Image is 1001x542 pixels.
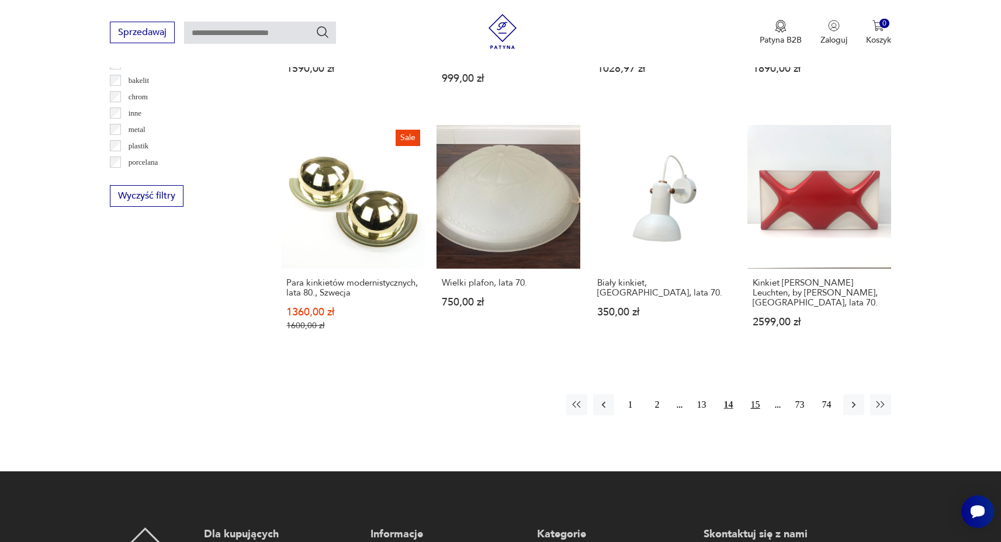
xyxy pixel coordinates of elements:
h3: Para kinkietów modernistycznych, lata 80., Szwecja [286,278,420,298]
button: 15 [745,394,766,415]
img: Ikonka użytkownika [828,20,840,32]
p: 2599,00 zł [753,317,886,327]
p: 1600,00 zł [286,321,420,331]
p: metal [129,123,146,136]
h3: Kinkiet [PERSON_NAME] Leuchten, by [PERSON_NAME], [GEOGRAPHIC_DATA], lata 70. [753,278,886,308]
button: Sprzedawaj [110,22,175,43]
img: Ikona koszyka [872,20,884,32]
p: Dla kupujących [204,527,359,541]
p: bakelit [129,74,149,87]
button: Szukaj [316,25,330,39]
p: 1890,00 zł [753,64,886,74]
p: porcelana [129,156,158,169]
p: chrom [129,91,148,103]
iframe: Smartsupp widget button [961,495,994,528]
a: SalePara kinkietów modernistycznych, lata 80., SzwecjaPara kinkietów modernistycznych, lata 80., ... [281,125,425,353]
button: 13 [691,394,712,415]
a: Biały kinkiet, Polska, lata 70.Biały kinkiet, [GEOGRAPHIC_DATA], lata 70.350,00 zł [592,125,736,353]
button: 14 [718,394,739,415]
button: 73 [789,394,811,415]
p: Kategorie [537,527,692,541]
a: Sprzedawaj [110,29,175,37]
p: Koszyk [866,34,891,46]
a: Ikona medaluPatyna B2B [760,20,802,46]
a: Kinkiet Neuhaus Leuchten, by Klaus Link, Niemcy, lata 70.Kinkiet [PERSON_NAME] Leuchten, by [PERS... [747,125,891,353]
img: Ikona medalu [775,20,787,33]
button: 74 [816,394,837,415]
p: 999,00 zł [442,74,575,84]
button: Patyna B2B [760,20,802,46]
p: 350,00 zł [597,307,730,317]
h3: Biały kinkiet, [GEOGRAPHIC_DATA], lata 70. [597,278,730,298]
p: 1028,97 zł [597,64,730,74]
p: Patyna B2B [760,34,802,46]
p: Zaloguj [820,34,847,46]
p: Skontaktuj się z nami [704,527,858,541]
div: 0 [879,19,889,29]
p: 1590,00 zł [286,64,420,74]
button: Zaloguj [820,20,847,46]
button: 2 [647,394,668,415]
h3: Wielki plafon, lata 70. [442,278,575,288]
button: Wyczyść filtry [110,185,183,207]
p: Informacje [370,527,525,541]
img: Patyna - sklep z meblami i dekoracjami vintage [485,14,520,49]
button: 1 [620,394,641,415]
p: plastik [129,140,149,152]
a: Wielki plafon, lata 70.Wielki plafon, lata 70.750,00 zł [437,125,580,353]
button: 0Koszyk [866,20,891,46]
p: 750,00 zł [442,297,575,307]
p: inne [129,107,141,120]
p: 1360,00 zł [286,307,420,317]
p: porcelit [129,172,152,185]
